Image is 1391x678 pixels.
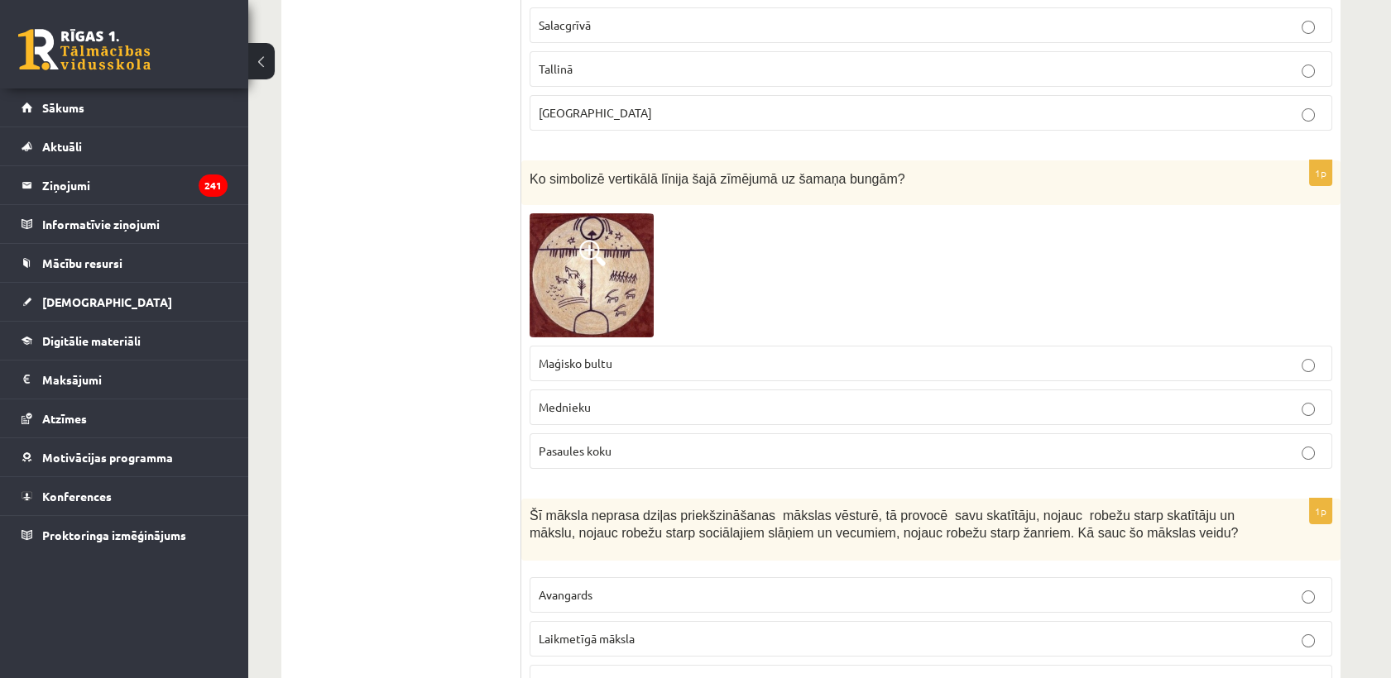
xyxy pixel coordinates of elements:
[42,333,141,348] span: Digitālie materiāli
[22,166,228,204] a: Ziņojumi241
[1302,359,1315,372] input: Maģisko bultu
[539,61,573,76] span: Tallinā
[42,360,228,399] legend: Maksājumi
[539,399,591,414] span: Mednieku
[18,29,151,70] a: Rīgas 1. Tālmācības vidusskola
[1302,64,1315,78] input: Tallinā
[42,139,82,154] span: Aktuāli
[22,205,228,243] a: Informatīvie ziņojumi
[42,100,84,115] span: Sākums
[1302,21,1315,34] input: Salacgrīvā
[530,172,905,186] span: Ko simbolizē vertikālā līnija šajā zīmējumā uz šamaņa bungām?
[22,516,228,554] a: Proktoringa izmēģinājums
[1302,108,1315,122] input: [GEOGRAPHIC_DATA]
[539,17,591,32] span: Salacgrīvā
[539,631,635,646] span: Laikmetīgā māksla
[1309,160,1332,186] p: 1p
[530,213,654,337] img: 1.jpg
[1302,403,1315,416] input: Mednieku
[42,205,228,243] legend: Informatīvie ziņojumi
[42,489,112,504] span: Konferences
[42,450,173,465] span: Motivācijas programma
[22,360,228,399] a: Maksājumi
[539,105,652,120] span: [GEOGRAPHIC_DATA]
[22,322,228,360] a: Digitālie materiāli
[42,255,122,270] span: Mācību resursi
[42,411,87,426] span: Atzīmes
[1302,446,1315,460] input: Pasaules koku
[42,528,186,542] span: Proktoringa izmēģinājums
[22,477,228,515] a: Konferences
[1302,590,1315,604] input: Avangards
[22,399,228,437] a: Atzīmes
[22,438,228,476] a: Motivācijas programma
[42,166,228,204] legend: Ziņojumi
[22,127,228,165] a: Aktuāli
[539,356,612,370] span: Maģisko bultu
[22,283,228,321] a: [DEMOGRAPHIC_DATA]
[539,587,592,602] span: Avangards
[22,244,228,282] a: Mācību resursi
[1309,498,1332,524] p: 1p
[22,88,228,127] a: Sākums
[530,508,1238,540] span: Šī māksla neprasa dziļas priekšzināšanas mākslas vēsturē, tā provocē savu skatītāju, nojauc robež...
[539,443,612,458] span: Pasaules koku
[1302,634,1315,647] input: Laikmetīgā māksla
[42,294,172,309] span: [DEMOGRAPHIC_DATA]
[199,174,228,197] i: 241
